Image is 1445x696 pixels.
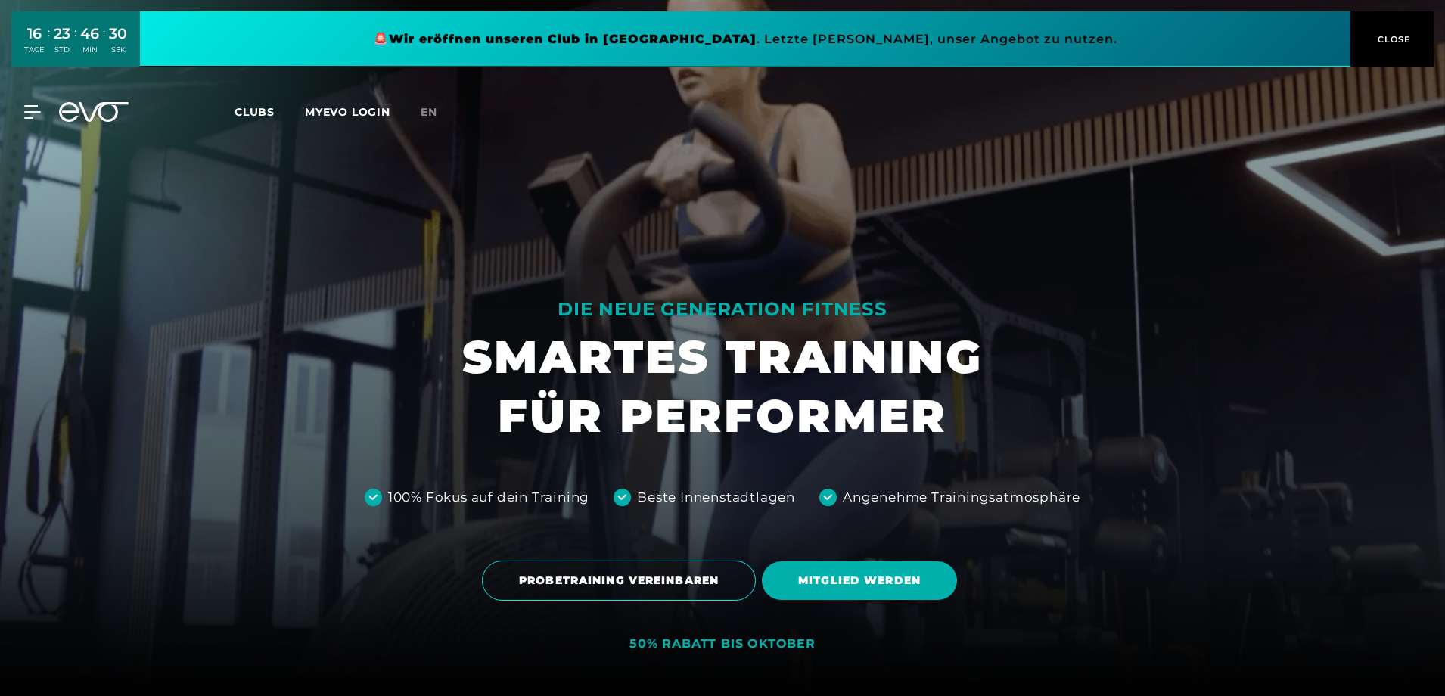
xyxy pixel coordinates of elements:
[421,104,455,121] a: en
[24,45,44,55] div: TAGE
[388,488,589,508] div: 100% Fokus auf dein Training
[103,24,105,64] div: :
[74,24,76,64] div: :
[1374,33,1411,46] span: CLOSE
[1350,11,1434,67] button: CLOSE
[305,105,390,119] a: MYEVO LOGIN
[80,23,99,45] div: 46
[462,297,983,322] div: DIE NEUE GENERATION FITNESS
[54,45,70,55] div: STD
[235,105,275,119] span: Clubs
[798,573,921,589] span: MITGLIED WERDEN
[519,573,719,589] span: PROBETRAINING VEREINBAREN
[843,488,1080,508] div: Angenehme Trainingsatmosphäre
[421,105,437,119] span: en
[629,636,816,652] div: 50% RABATT BIS OKTOBER
[482,549,762,612] a: PROBETRAINING VEREINBAREN
[109,45,127,55] div: SEK
[235,104,305,119] a: Clubs
[109,23,127,45] div: 30
[637,488,795,508] div: Beste Innenstadtlagen
[54,23,70,45] div: 23
[762,550,963,611] a: MITGLIED WERDEN
[24,23,44,45] div: 16
[80,45,99,55] div: MIN
[48,24,50,64] div: :
[462,328,983,446] h1: SMARTES TRAINING FÜR PERFORMER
